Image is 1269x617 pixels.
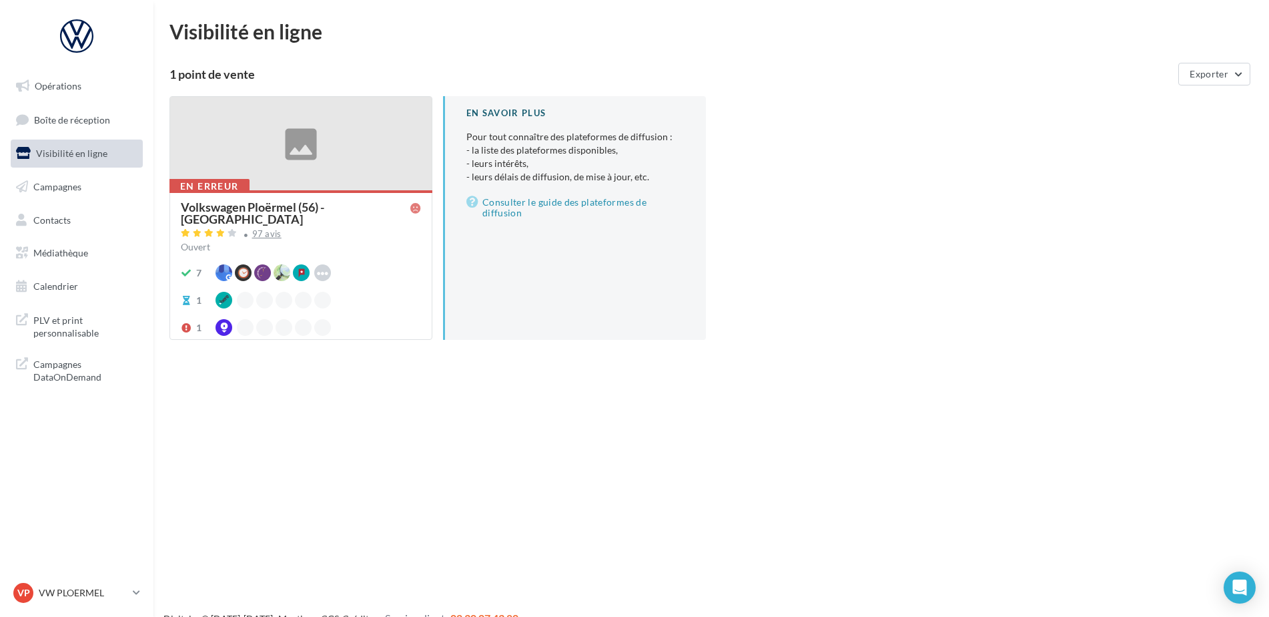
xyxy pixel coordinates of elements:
div: Visibilité en ligne [169,21,1253,41]
span: Calendrier [33,280,78,292]
div: En savoir plus [466,107,685,120]
div: Open Intercom Messenger [1224,572,1256,604]
span: PLV et print personnalisable [33,311,137,340]
button: Exporter [1178,63,1250,85]
span: Boîte de réception [34,114,110,125]
span: Visibilité en ligne [36,148,107,159]
a: Médiathèque [8,239,145,267]
a: Campagnes [8,173,145,201]
span: Exporter [1190,68,1228,79]
li: - la liste des plateformes disponibles, [466,144,685,157]
div: 1 point de vente [169,68,1173,80]
span: Opérations [35,80,81,91]
a: Consulter le guide des plateformes de diffusion [466,194,685,221]
a: Campagnes DataOnDemand [8,350,145,389]
span: Campagnes [33,181,81,192]
span: Médiathèque [33,247,88,258]
div: 7 [196,266,201,280]
div: En erreur [169,179,250,194]
a: Contacts [8,206,145,234]
li: - leurs intérêts, [466,157,685,170]
a: VP VW PLOERMEL [11,580,143,606]
li: - leurs délais de diffusion, de mise à jour, etc. [466,170,685,184]
span: Contacts [33,214,71,225]
div: 1 [196,294,201,307]
a: Opérations [8,72,145,100]
span: VP [17,586,30,600]
div: 1 [196,321,201,335]
p: Pour tout connaître des plateformes de diffusion : [466,130,685,184]
a: PLV et print personnalisable [8,306,145,345]
a: Boîte de réception [8,106,145,134]
a: Visibilité en ligne [8,140,145,168]
span: Ouvert [181,241,210,252]
a: 97 avis [181,227,421,243]
span: Campagnes DataOnDemand [33,355,137,384]
a: Calendrier [8,272,145,300]
div: Volkswagen Ploërmel (56) - [GEOGRAPHIC_DATA] [181,201,410,225]
div: 97 avis [252,230,282,238]
p: VW PLOERMEL [39,586,127,600]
